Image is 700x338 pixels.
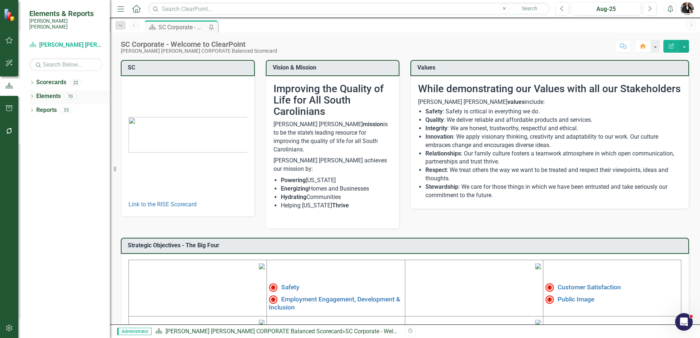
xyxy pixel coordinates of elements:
[425,150,681,166] li: : Our family culture fosters a teamwork atmosphere in which open communication, partnerships and ...
[425,124,681,133] li: : We are honest, trustworthy, respectful and ethical.
[332,202,349,209] strong: Thrive
[425,125,447,132] strong: Integrity
[535,263,541,269] img: mceclip2%20v3.png
[425,108,681,116] li: : Safety is critical in everything we do.
[417,64,685,71] h3: Values
[281,194,306,200] strong: Hydrating
[425,183,681,200] li: : We care for those things in which we have been entrusted and take seriously our commitment to t...
[36,106,57,114] a: Reports
[558,283,621,291] a: Customer Satisfaction
[281,283,299,291] a: Safety
[60,107,72,113] div: 33
[425,166,681,183] li: : We treat others the way we want to be treated and respect their viewpoints, ideas and thoughts.
[418,83,681,95] h2: While demonstrating our Values with all our Stakeholders
[273,64,395,71] h3: Vision & Mission
[70,79,82,86] div: 22
[29,58,103,71] input: Search Below...
[121,40,277,48] div: SC Corporate - Welcome to ClearPoint
[269,283,278,292] img: High Alert
[165,328,342,335] a: [PERSON_NAME] [PERSON_NAME] CORPORATE Balanced Scorecard
[117,328,152,335] span: Administrator
[128,64,250,71] h3: SC
[281,193,392,202] li: Communities
[36,92,61,101] a: Elements
[545,283,554,292] img: High Alert
[681,2,694,15] img: Julie Jordan
[269,295,400,311] a: Employment Engagement, Development & Inclusion
[29,18,103,30] small: [PERSON_NAME] [PERSON_NAME]
[511,4,548,14] button: Search
[418,98,681,106] p: [PERSON_NAME] [PERSON_NAME] include:
[425,166,447,173] strong: Respect
[281,202,392,210] li: Helping [US_STATE]
[425,116,444,123] strong: Quality
[675,313,693,331] iframe: Intercom live chat
[425,108,443,115] strong: Safety
[259,263,265,269] img: mceclip1%20v4.png
[273,155,392,175] p: [PERSON_NAME] [PERSON_NAME] achieves our mission by:
[535,320,541,326] img: mceclip4.png
[36,78,66,87] a: Scorecards
[273,83,392,117] h2: Improving the Quality of Life for All South Carolinians
[269,295,278,304] img: Not Meeting Target
[281,185,309,192] strong: Energizing
[425,133,681,150] li: : We apply visionary thinking, creativity and adaptability to our work. Our culture embraces chan...
[281,176,392,185] li: [US_STATE]
[29,9,103,18] span: Elements & Reports
[281,177,306,184] strong: Powering
[148,3,550,15] input: Search ClearPoint...
[425,150,461,157] strong: Relationships
[159,23,207,32] div: SC Corporate - Welcome to ClearPoint
[425,116,681,124] li: : We deliver reliable and affordable products and services.
[345,328,442,335] div: SC Corporate - Welcome to ClearPoint
[545,295,554,304] img: Not Meeting Target
[363,121,383,128] strong: mission
[425,183,458,190] strong: Stewardship
[64,93,76,99] div: 70
[121,48,277,54] div: [PERSON_NAME] [PERSON_NAME] CORPORATE Balanced Scorecard
[558,295,594,303] a: Public Image
[259,320,265,326] img: mceclip3%20v3.png
[155,327,399,336] div: »
[571,2,641,15] button: Aug-25
[522,5,537,11] span: Search
[129,201,197,208] a: Link to the RISE Scorecard
[273,120,392,155] p: [PERSON_NAME] [PERSON_NAME] is to be the state’s leading resource for improving the quality of li...
[29,41,103,49] a: [PERSON_NAME] [PERSON_NAME] CORPORATE Balanced Scorecard
[574,5,638,14] div: Aug-25
[4,8,16,21] img: ClearPoint Strategy
[507,98,525,105] strong: values
[128,242,685,249] h3: Strategic Objectives - The Big Four
[425,133,453,140] strong: Innovation
[281,185,392,193] li: Homes and Businesses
